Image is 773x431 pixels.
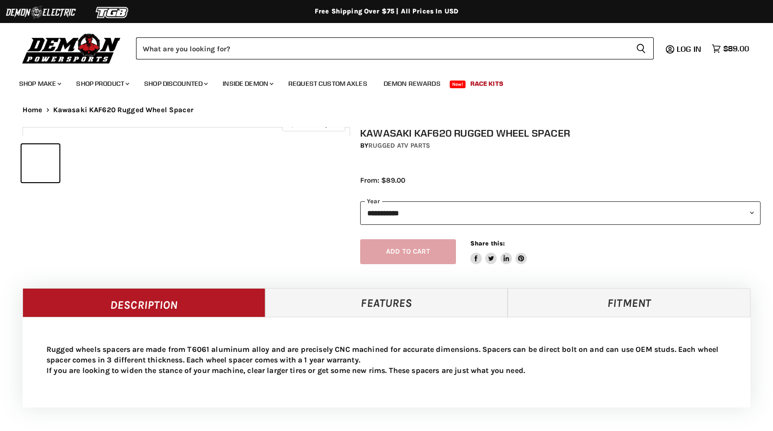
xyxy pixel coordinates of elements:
[723,44,749,53] span: $89.00
[707,42,754,56] a: $89.00
[137,74,214,93] a: Shop Discounted
[360,127,761,139] h1: Kawasaki KAF620 Rugged Wheel Spacer
[470,239,527,265] aside: Share this:
[450,81,466,88] span: New!
[19,31,124,65] img: Demon Powersports
[360,201,761,225] select: year
[672,45,707,53] a: Log in
[287,121,340,128] span: Click to expand
[360,140,761,151] div: by
[136,37,628,59] input: Search
[12,74,67,93] a: Shop Make
[3,106,770,114] nav: Breadcrumbs
[628,37,654,59] button: Search
[46,344,727,376] p: Rugged wheels spacers are made from T6061 aluminum alloy and are precisely CNC machined for accur...
[5,3,77,22] img: Demon Electric Logo 2
[77,3,148,22] img: TGB Logo 2
[136,37,654,59] form: Product
[216,74,279,93] a: Inside Demon
[376,74,448,93] a: Demon Rewards
[69,74,135,93] a: Shop Product
[23,288,265,317] a: Description
[463,74,511,93] a: Race Kits
[360,176,405,185] span: From: $89.00
[281,74,375,93] a: Request Custom Axles
[23,106,43,114] a: Home
[677,44,701,54] span: Log in
[265,288,508,317] a: Features
[470,240,505,247] span: Share this:
[368,141,430,150] a: Rugged ATV Parts
[3,7,770,16] div: Free Shipping Over $75 | All Prices In USD
[508,288,750,317] a: Fitment
[22,144,59,182] button: Kawasaki KAF620 Rugged Wheel Spacer thumbnail
[53,106,193,114] span: Kawasaki KAF620 Rugged Wheel Spacer
[12,70,747,93] ul: Main menu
